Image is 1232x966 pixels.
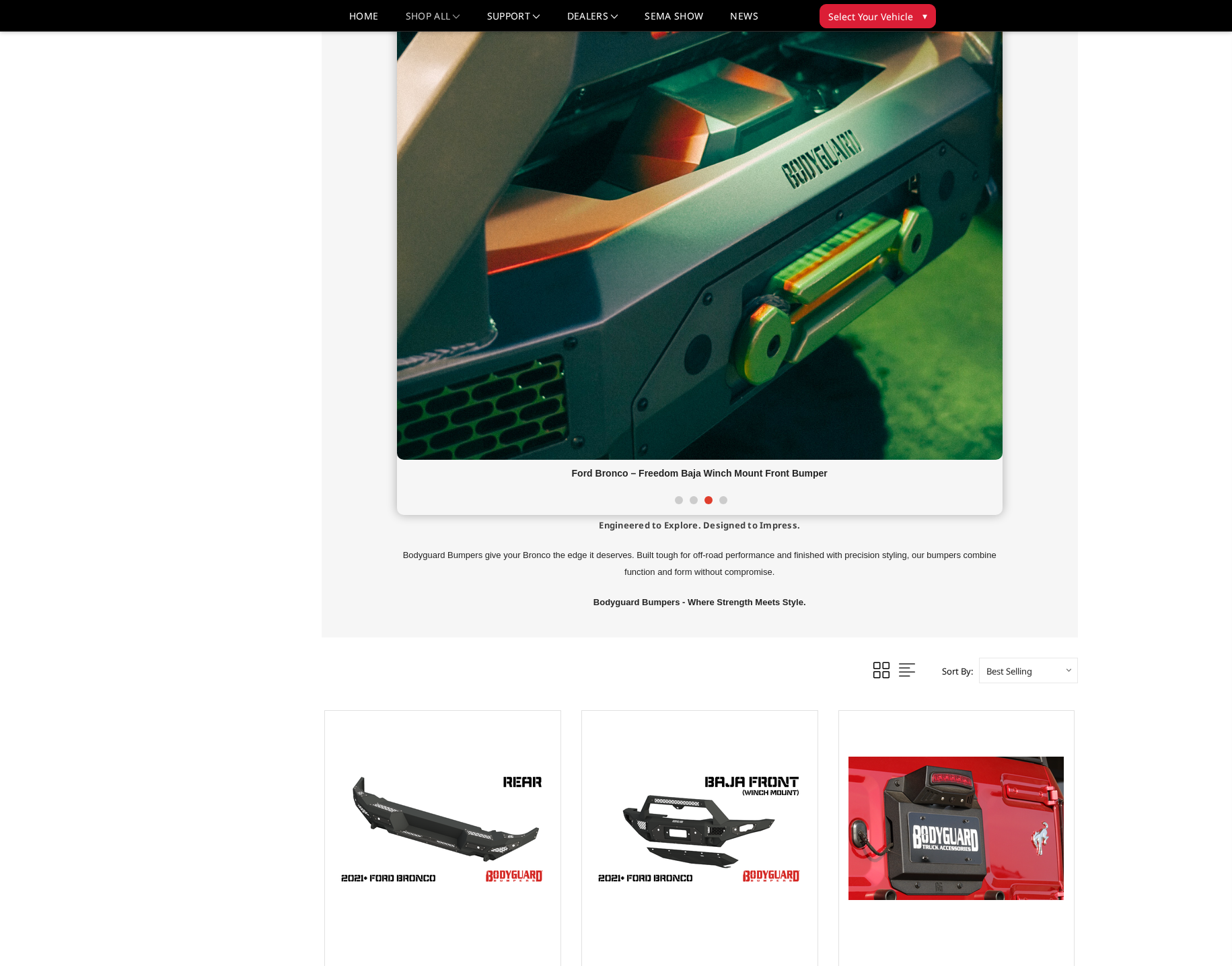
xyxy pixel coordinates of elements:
[935,661,973,681] label: Sort By:
[328,714,557,943] a: Bronco Rear Shown with optional bolt-on end caps
[567,11,618,31] a: Dealers
[487,11,540,31] a: Support
[645,11,703,31] a: SEMA Show
[730,11,758,31] a: News
[599,519,800,531] span: Engineered to Explore. Designed to Impress.
[593,597,806,607] span: Bodyguard Bumpers - Where Strength Meets Style.
[848,757,1064,900] img: Bronco Spare Tire Delete
[585,714,814,943] a: Bodyguard Ford Bronco Bronco Baja Front (winch mount)
[397,460,1003,487] div: Ford Bronco – Freedom Baja Winch Mount Front Bumper
[406,11,460,31] a: shop all
[922,9,927,23] span: ▾
[828,9,913,24] span: Select Your Vehicle
[349,11,378,31] a: Home
[820,4,936,28] button: Select Your Vehicle
[842,714,1071,943] a: Bronco Spare Tire Delete Bronco Spare Tire Delete
[403,550,997,577] span: Bodyguard Bumpers give your Bronco the edge it deserves. Built tough for off-road performance and...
